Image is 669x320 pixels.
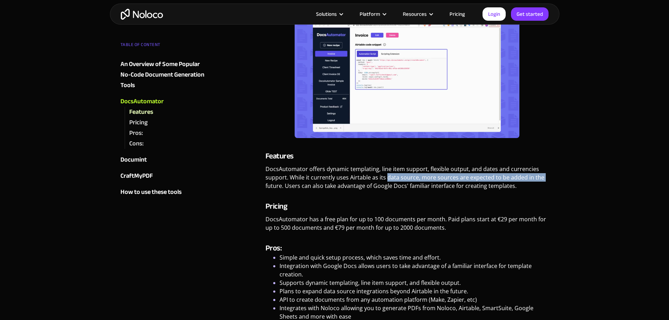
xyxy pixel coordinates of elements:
[120,187,182,197] div: How to use these tools
[120,171,205,181] a: CraftMyPDF
[121,9,163,20] a: home
[265,165,549,195] p: DocsAutomator offers dynamic templating, line item support, flexible output, and dates and curren...
[129,138,144,149] div: Cons:
[129,117,205,128] a: Pricing
[129,107,153,117] div: Features
[120,96,205,107] a: DocsAutomator
[307,9,351,19] div: Solutions
[280,279,549,287] li: Supports dynamic templating, line item support, and flexible output.
[360,9,380,19] div: Platform
[120,96,164,107] div: DocsAutomator
[265,151,549,161] h4: Features
[351,9,394,19] div: Platform
[120,59,205,91] a: An Overview of Some Popular No-Code Document Generation Tools
[394,9,441,19] div: Resources
[129,128,205,138] a: Pros:
[403,9,427,19] div: Resources
[265,243,549,253] h4: Pros:
[120,187,205,197] a: How to use these tools
[120,155,205,165] a: Documint
[129,128,143,138] div: Pros:
[441,9,474,19] a: Pricing
[316,9,337,19] div: Solutions
[280,295,549,304] li: API to create documents from any automation platform (Make, Zapier, etc)
[129,117,147,128] div: Pricing
[265,215,549,237] p: DocsAutomator has a free plan for up to 100 documents per month. Paid plans start at €29 per mont...
[280,253,549,262] li: Simple and quick setup process, which saves time and effort.
[129,138,205,149] a: Cons:
[483,7,506,21] a: Login
[280,262,549,279] li: Integration with Google Docs allows users to take advantage of a familiar interface for template ...
[511,7,549,21] a: Get started
[120,171,153,181] div: CraftMyPDF
[265,201,549,211] h4: Pricing
[280,287,549,295] li: Plans to expand data source integrations beyond Airtable in the future.
[120,155,147,165] div: Documint
[120,39,205,53] div: TABLE OF CONTENT
[129,107,205,117] a: Features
